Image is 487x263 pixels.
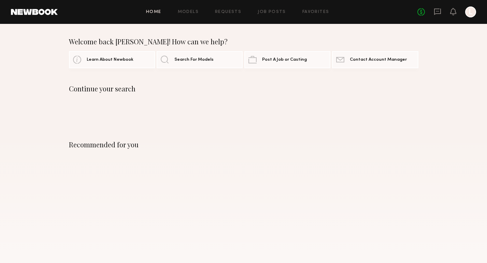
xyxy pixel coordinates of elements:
a: Job Posts [258,10,286,14]
span: Post A Job or Casting [262,58,307,62]
div: Welcome back [PERSON_NAME]! How can we help? [69,38,418,46]
a: Search For Models [157,51,243,68]
div: Continue your search [69,85,418,93]
a: Models [178,10,199,14]
div: Recommended for you [69,141,418,149]
a: Learn About Newbook [69,51,155,68]
a: Requests [215,10,241,14]
a: L [465,6,476,17]
a: Post A Job or Casting [244,51,330,68]
span: Search For Models [174,58,214,62]
a: Home [146,10,161,14]
a: Contact Account Manager [332,51,418,68]
span: Contact Account Manager [350,58,407,62]
a: Favorites [302,10,329,14]
span: Learn About Newbook [87,58,133,62]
